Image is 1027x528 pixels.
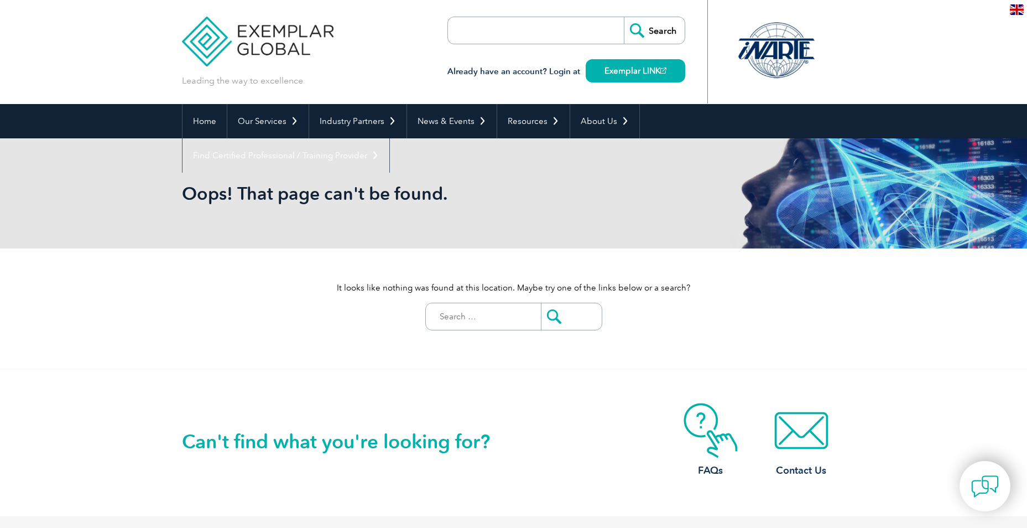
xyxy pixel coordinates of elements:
[309,104,406,138] a: Industry Partners
[1010,4,1024,15] img: en
[183,104,227,138] a: Home
[624,17,685,44] input: Search
[971,473,999,500] img: contact-chat.png
[660,68,666,74] img: open_square.png
[757,403,846,478] a: Contact Us
[182,75,303,87] p: Leading the way to excellence
[570,104,639,138] a: About Us
[182,282,846,294] p: It looks like nothing was found at this location. Maybe try one of the links below or a search?
[227,104,309,138] a: Our Services
[182,183,607,204] h1: Oops! That page can't be found.
[586,59,685,82] a: Exemplar LINK
[666,403,755,458] img: contact-faq.webp
[666,403,755,478] a: FAQs
[497,104,570,138] a: Resources
[757,464,846,478] h3: Contact Us
[447,65,685,79] h3: Already have an account? Login at
[407,104,497,138] a: News & Events
[183,138,389,173] a: Find Certified Professional / Training Provider
[757,403,846,458] img: contact-email.webp
[541,303,602,330] input: Submit
[182,433,514,451] h2: Can't find what you're looking for?
[666,464,755,478] h3: FAQs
